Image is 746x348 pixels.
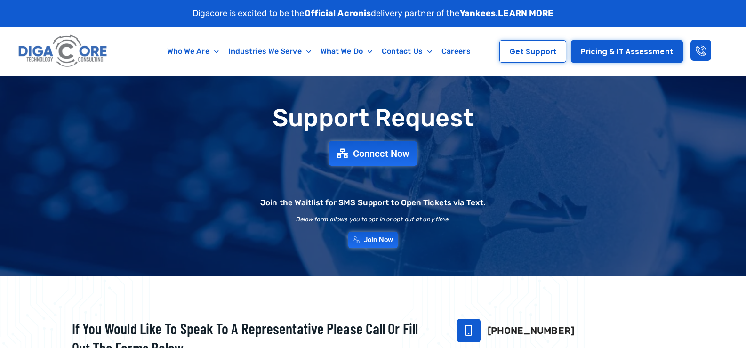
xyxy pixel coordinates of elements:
nav: Menu [149,40,489,62]
a: Join Now [348,232,398,248]
a: Pricing & IT Assessment [571,40,682,63]
p: Digacore is excited to be the delivery partner of the . [193,7,554,20]
a: Industries We Serve [224,40,316,62]
span: Pricing & IT Assessment [581,48,673,55]
span: Get Support [509,48,556,55]
strong: Official Acronis [305,8,371,18]
span: Join Now [364,236,393,243]
span: Connect Now [353,149,409,158]
img: Digacore logo 1 [16,32,110,71]
a: Careers [437,40,475,62]
a: Get Support [499,40,566,63]
a: [PHONE_NUMBER] [488,325,574,336]
h2: Join the Waitlist for SMS Support to Open Tickets via Text. [260,199,486,207]
a: What We Do [316,40,377,62]
a: LEARN MORE [498,8,553,18]
a: 732-646-5725 [457,319,481,342]
a: Connect Now [329,141,417,166]
a: Contact Us [377,40,437,62]
a: Who We Are [162,40,224,62]
h2: Below form allows you to opt in or opt out at any time. [296,216,450,222]
strong: Yankees [460,8,496,18]
h1: Support Request [48,105,698,131]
